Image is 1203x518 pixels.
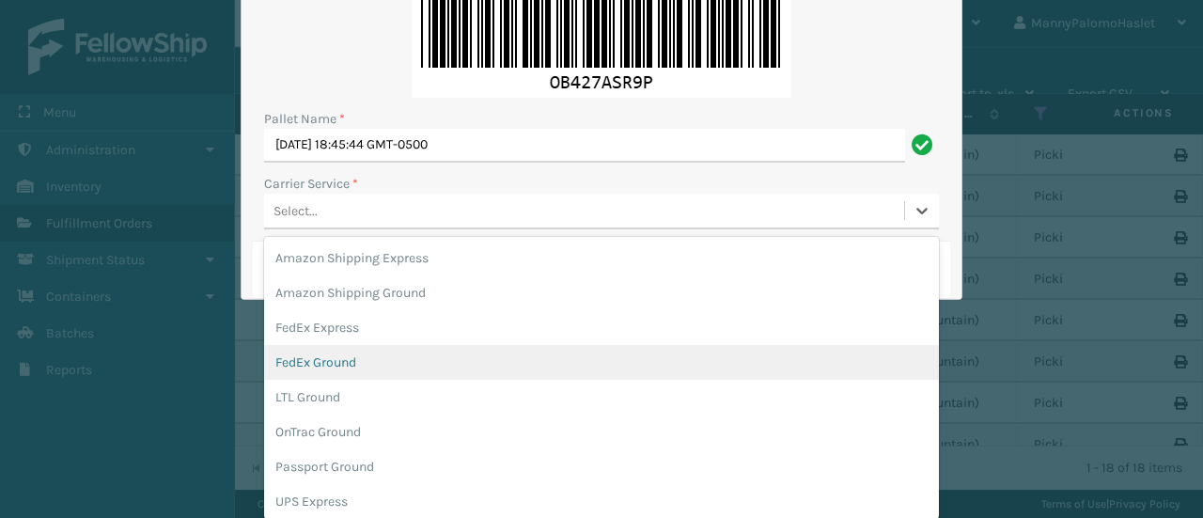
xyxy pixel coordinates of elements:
label: Pallet Name [264,109,345,129]
label: Carrier Service [264,174,358,194]
div: Passport Ground [264,449,939,484]
div: Amazon Shipping Express [264,241,939,275]
div: OnTrac Ground [264,415,939,449]
div: LTL Ground [264,380,939,415]
div: Amazon Shipping Ground [264,275,939,310]
div: Select... [273,201,318,221]
div: FedEx Ground [264,345,939,380]
div: FedEx Express [264,310,939,345]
